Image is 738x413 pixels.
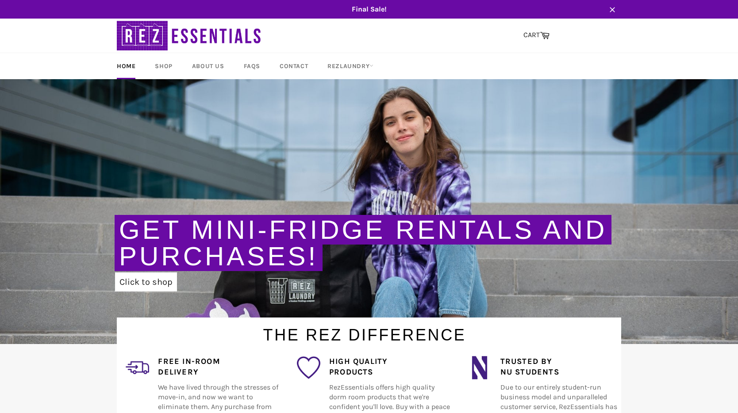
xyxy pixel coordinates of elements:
[235,53,269,79] a: FAQs
[117,19,263,53] img: RezEssentials
[126,356,149,379] img: delivery_2.png
[500,356,621,378] h4: Trusted by NU Students
[115,272,177,291] a: Click to shop
[183,53,233,79] a: About Us
[108,53,144,79] a: Home
[468,356,491,379] img: northwestern_wildcats_tiny.png
[297,356,320,379] img: favorite_1.png
[119,215,607,271] a: Get Mini-Fridge Rentals and Purchases!
[108,4,630,14] span: Final Sale!
[319,53,382,79] a: RezLaundry
[271,53,317,79] a: Contact
[329,356,450,378] h4: High Quality Products
[158,356,279,378] h4: Free In-Room Delivery
[108,317,621,346] h1: The Rez Difference
[146,53,181,79] a: Shop
[519,26,554,45] a: CART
